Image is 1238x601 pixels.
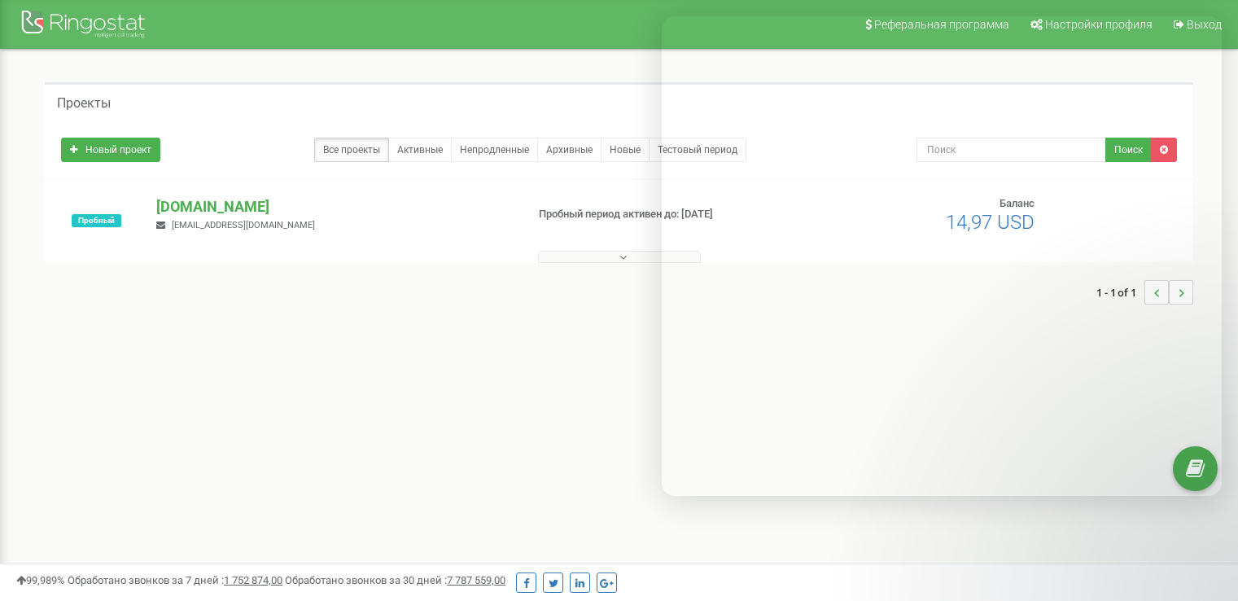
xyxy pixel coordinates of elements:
[662,16,1222,496] iframe: Intercom live chat
[539,207,799,222] p: Пробный период активен до: [DATE]
[1183,509,1222,548] iframe: Intercom live chat
[447,574,505,586] u: 7 787 559,00
[57,96,111,111] h5: Проекты
[61,138,160,162] a: Новый проект
[172,220,315,230] span: [EMAIL_ADDRESS][DOMAIN_NAME]
[649,138,746,162] a: Тестовый период
[72,214,121,227] span: Пробный
[16,574,65,586] span: 99,989%
[388,138,452,162] a: Активные
[224,574,282,586] u: 1 752 874,00
[314,138,389,162] a: Все проекты
[68,574,282,586] span: Обработано звонков за 7 дней :
[537,138,602,162] a: Архивные
[156,196,512,217] p: [DOMAIN_NAME]
[285,574,505,586] span: Обработано звонков за 30 дней :
[451,138,538,162] a: Непродленные
[601,138,650,162] a: Новые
